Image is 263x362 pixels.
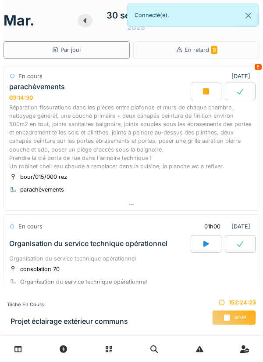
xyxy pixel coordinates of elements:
div: Connecté(e). [127,4,259,27]
div: consolation 70 [20,265,60,273]
div: [DATE] [197,218,254,235]
div: parachèvements [9,83,65,91]
div: bour/015/000 rez [20,173,67,181]
div: 2025 [127,22,145,33]
div: 5 [255,64,262,70]
span: Stop [235,315,246,321]
button: Close [238,4,258,27]
div: Organisation du service technique opérationnel [9,239,167,248]
div: 01h00 [204,222,220,231]
div: Réparation fissurations dans les pièces entre plafonds et murs de chaque chambre , nettoyage géné... [9,103,254,171]
div: Organisation du service technique opérationnel [20,278,147,286]
div: En cours [18,222,43,231]
div: 152:24:23 [212,298,256,307]
div: Organisation du service technique opérationnel [9,254,254,263]
h1: mar. [4,12,35,29]
span: En retard [185,47,217,53]
h3: Projet éclairage extérieur communs [11,317,128,326]
div: parachèvements [20,185,64,194]
span: 9 [211,46,217,54]
div: [DATE] [231,72,254,80]
div: Tâche en cours [7,301,128,308]
div: 03:14:30 [9,94,33,101]
div: 30 septembre [107,9,166,22]
div: En cours [18,72,43,80]
div: Par jour [52,46,82,54]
